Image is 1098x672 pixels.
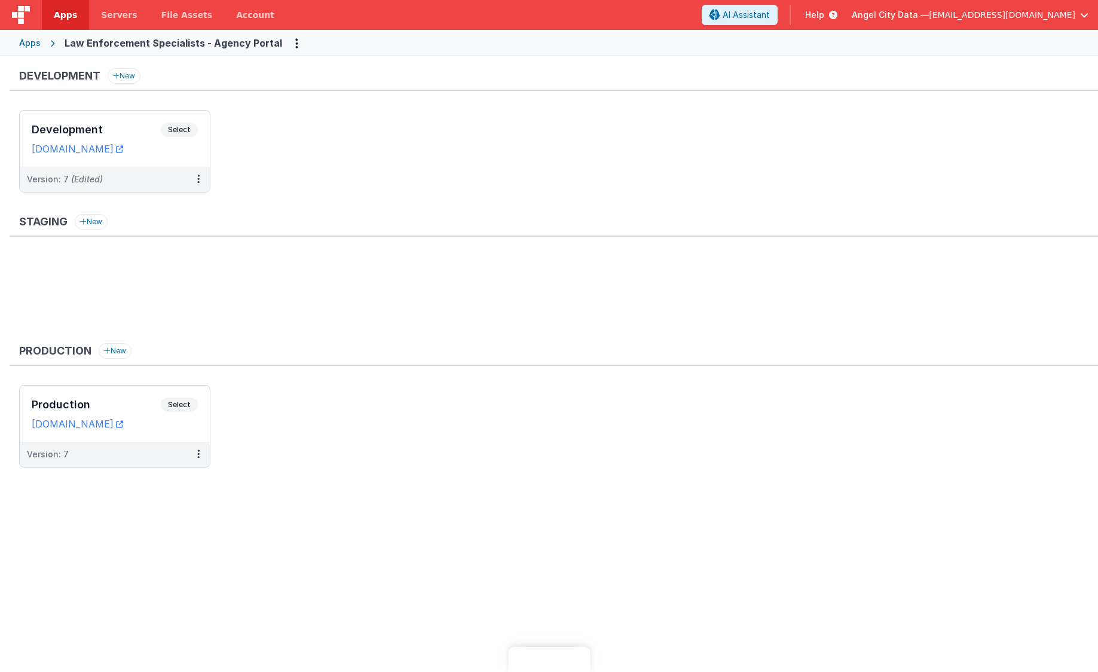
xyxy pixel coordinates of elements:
span: Select [161,398,198,412]
h3: Production [32,399,161,411]
span: Help [805,9,824,21]
button: New [99,343,131,359]
span: File Assets [161,9,213,21]
h3: Production [19,345,91,357]
span: (Edited) [71,174,103,184]
a: [DOMAIN_NAME] [32,143,123,155]
button: Options [287,33,306,53]
h3: Development [32,124,161,136]
div: Version: 7 [27,448,69,460]
button: AI Assistant [702,5,778,25]
h3: Development [19,70,100,82]
span: AI Assistant [723,9,770,21]
span: [EMAIL_ADDRESS][DOMAIN_NAME] [929,9,1075,21]
div: Apps [19,37,41,49]
h3: Staging [19,216,68,228]
button: New [108,68,140,84]
div: Version: 7 [27,173,103,185]
span: Angel City Data — [852,9,929,21]
span: Servers [101,9,137,21]
span: Select [161,123,198,137]
span: Apps [54,9,77,21]
iframe: Marker.io feedback button [508,647,590,672]
a: [DOMAIN_NAME] [32,418,123,430]
button: New [75,214,108,230]
button: Angel City Data — [EMAIL_ADDRESS][DOMAIN_NAME] [852,9,1088,21]
div: Law Enforcement Specialists - Agency Portal [65,36,282,50]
